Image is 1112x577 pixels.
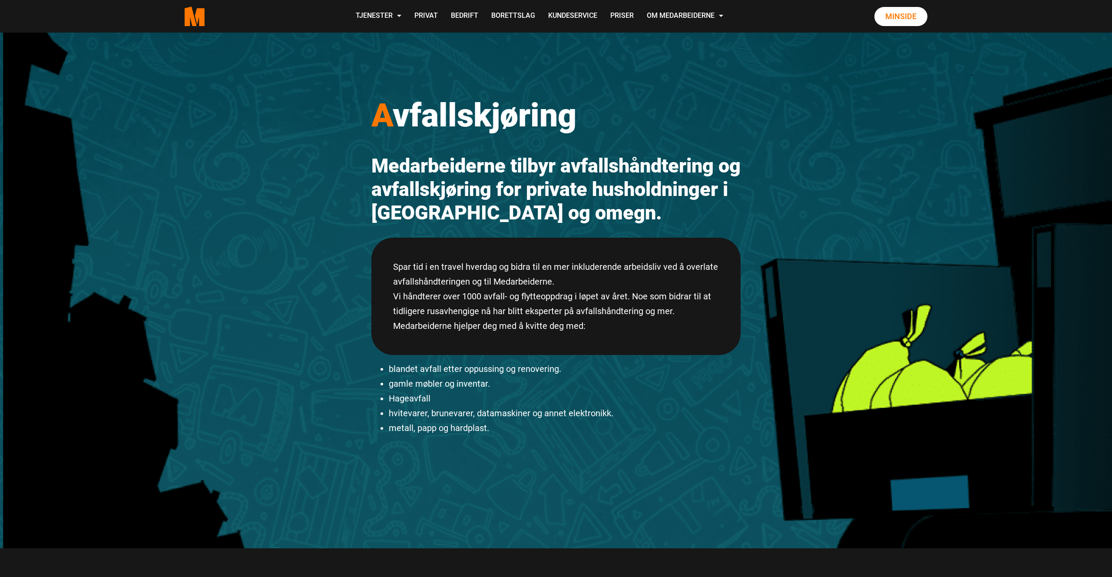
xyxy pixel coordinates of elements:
a: Borettslag [485,1,542,32]
li: hvitevarer, brunevarer, datamaskiner og annet elektronikk. [389,406,741,421]
li: Hageavfall [389,391,741,406]
li: blandet avfall etter oppussing og renovering. [389,361,741,376]
div: Spar tid i en travel hverdag og bidra til en mer inkluderende arbeidsliv ved å overlate avfallshå... [371,238,741,355]
a: Bedrift [444,1,485,32]
a: Priser [604,1,640,32]
h1: vfallskjøring [371,96,741,135]
span: A [371,96,393,134]
a: Om Medarbeiderne [640,1,730,32]
a: Kundeservice [542,1,604,32]
li: metall, papp og hardplast. [389,421,741,435]
li: gamle møbler og inventar. [389,376,741,391]
a: Tjenester [349,1,408,32]
h2: Medarbeiderne tilbyr avfallshåndtering og avfallskjøring for private husholdninger i [GEOGRAPHIC_... [371,154,741,225]
a: Minside [874,7,927,26]
a: Privat [408,1,444,32]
